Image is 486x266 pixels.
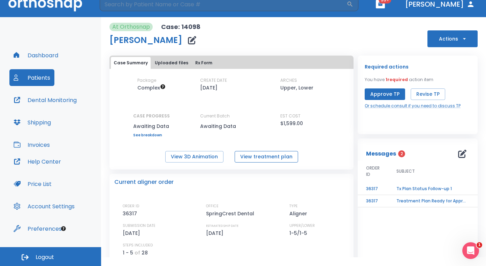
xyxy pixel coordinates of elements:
button: Account Settings [9,198,79,215]
p: [DATE] [200,84,218,92]
button: Approve TP [365,88,405,100]
a: Or schedule consult if you need to discuss TP [365,103,461,109]
p: ARCHES [280,77,297,84]
button: Rx Form [192,57,215,69]
span: 2 [398,150,405,157]
p: Case: 14098 [161,23,200,31]
td: Tx Plan Status Follow-up 1 [388,183,475,195]
button: Preferences [9,220,66,237]
p: Awaiting Data [200,122,263,130]
h1: [PERSON_NAME] [109,36,182,44]
p: At Orthosnap [112,23,150,31]
div: Tooltip anchor [60,225,67,232]
p: CASE PROGRESS [133,113,170,119]
p: Required actions [365,63,409,71]
p: ESTIMATED SHIP DATE [206,223,238,229]
p: [DATE] [206,229,226,237]
p: EST COST [280,113,301,119]
button: Help Center [9,153,65,170]
p: ORDER ID [123,203,139,209]
p: 1-5/1-5 [289,229,310,237]
p: Messages [366,150,396,158]
span: ORDER ID [366,165,380,178]
button: View 3D Animation [165,151,223,163]
p: Current aligner order [114,178,174,186]
p: TYPE [289,203,298,209]
div: tabs [111,57,352,69]
button: Shipping [9,114,55,131]
p: CREATE DATE [200,77,227,84]
span: SUBJECT [396,168,415,174]
a: See breakdown [133,133,170,137]
td: 36317 [358,195,388,207]
p: Current Batch [200,113,263,119]
button: Dental Monitoring [9,92,81,108]
p: Upper, Lower [280,84,313,92]
p: SUBMISSION DATE [123,223,155,229]
button: View treatment plan [235,151,298,163]
span: 1 [477,242,482,248]
span: 1 required [386,77,408,82]
p: Awaiting Data [133,122,170,130]
button: Case Summary [111,57,151,69]
p: [DATE] [123,229,143,237]
p: of [135,249,140,257]
p: UPPER/LOWER [289,223,315,229]
td: 36317 [358,183,388,195]
button: Invoices [9,136,54,153]
p: STEPS INCLUDED [123,242,153,249]
p: You have action item [365,77,433,83]
p: SpringCrest Dental [206,209,257,218]
span: Logout [36,253,54,261]
p: $1,599.00 [280,119,303,128]
iframe: Intercom live chat [462,242,479,259]
button: Revise TP [411,88,445,100]
button: Patients [9,69,54,86]
p: 28 [142,249,148,257]
p: 36317 [123,209,139,218]
p: OFFICE [206,203,219,209]
p: Package [137,77,156,84]
p: Aligner [289,209,310,218]
button: Uploaded files [152,57,191,69]
p: 1 - 5 [123,249,133,257]
button: Price List [9,175,56,192]
td: Treatment Plan Ready for Approval! [388,195,475,207]
button: Actions [427,30,478,47]
span: Up to 50 Steps (100 aligners) [137,84,166,91]
button: Dashboard [9,47,62,64]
